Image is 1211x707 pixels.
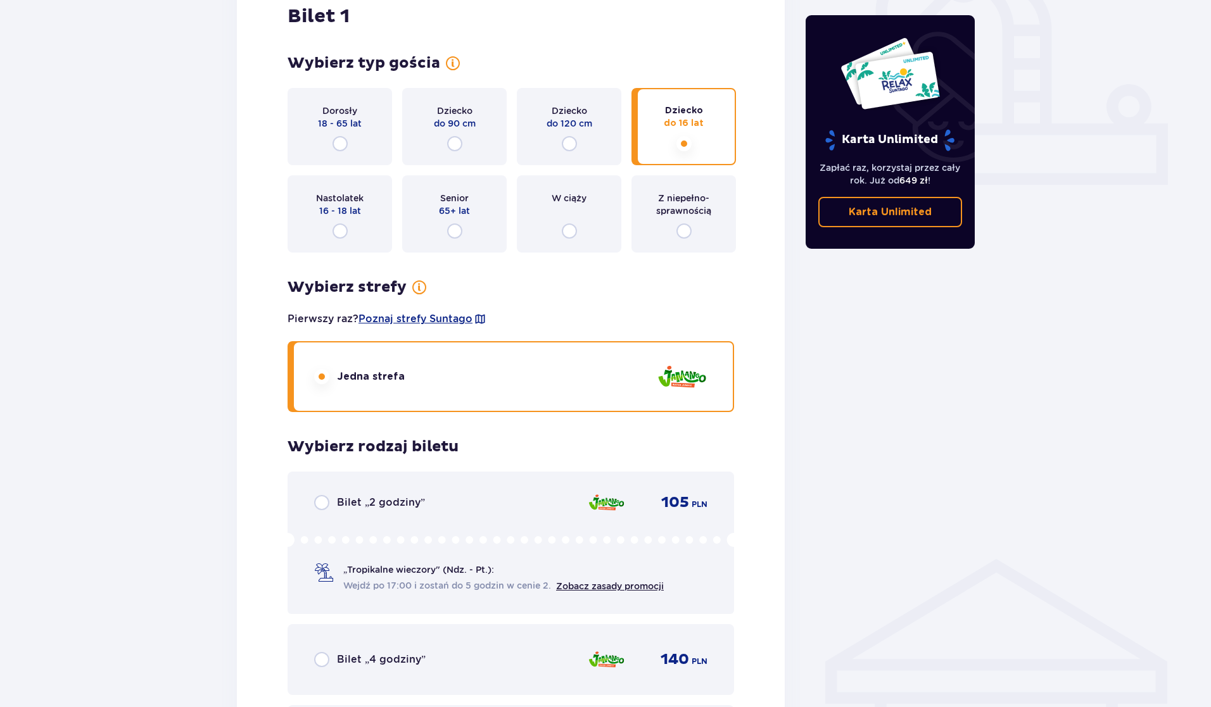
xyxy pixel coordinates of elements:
[840,37,941,110] img: Dwie karty całoroczne do Suntago z napisem 'UNLIMITED RELAX', na białym tle z tropikalnymi liśćmi...
[440,192,469,204] span: Senior
[818,161,963,187] p: Zapłać raz, korzystaj przez cały rok. Już od !
[661,493,689,512] span: 105
[588,646,625,673] img: Jamango
[661,650,689,669] span: 140
[657,359,707,395] img: Jamango
[665,104,703,117] span: Dziecko
[337,653,426,666] span: Bilet „4 godziny”
[437,104,472,117] span: Dziecko
[692,656,707,667] span: PLN
[692,499,707,510] span: PLN
[343,563,494,576] span: „Tropikalne wieczory" (Ndz. - Pt.):
[322,104,357,117] span: Dorosły
[849,205,932,219] p: Karta Unlimited
[439,204,470,217] span: 65+ lat
[358,312,472,326] a: Poznaj strefy Suntago
[664,117,704,130] span: do 16 lat
[552,104,587,117] span: Dziecko
[643,192,725,217] span: Z niepełno­sprawnością
[288,278,407,297] h3: Wybierz strefy
[434,117,476,130] span: do 90 cm
[316,192,364,204] span: Nastolatek
[547,117,592,130] span: do 120 cm
[288,312,486,326] p: Pierwszy raz?
[556,581,664,591] a: Zobacz zasady promocji
[552,192,586,204] span: W ciąży
[337,496,425,510] span: Bilet „2 godziny”
[318,117,362,130] span: 18 - 65 lat
[288,437,459,456] h3: Wybierz rodzaj biletu
[288,4,350,28] h2: Bilet 1
[343,579,551,592] span: Wejdź po 17:00 i zostań do 5 godzin w cenie 2.
[288,54,440,73] h3: Wybierz typ gościa
[319,204,361,217] span: 16 - 18 lat
[337,370,405,384] span: Jedna strefa
[899,175,928,185] span: 649 zł
[818,197,963,227] a: Karta Unlimited
[824,129,956,151] p: Karta Unlimited
[588,489,625,516] img: Jamango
